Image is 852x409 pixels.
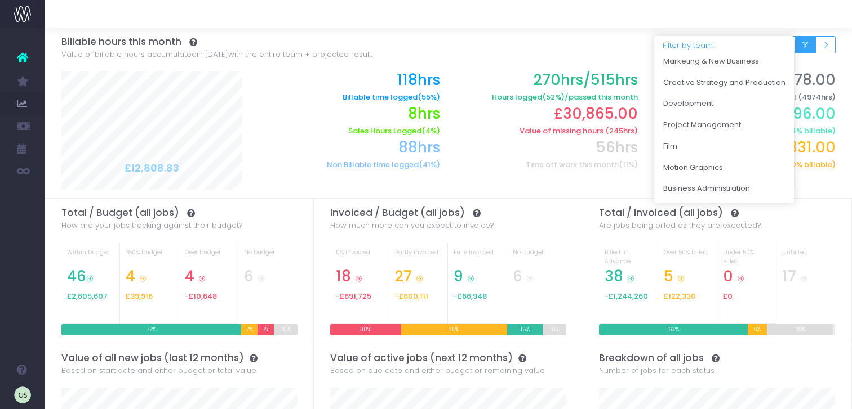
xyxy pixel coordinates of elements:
span: 38 [605,268,623,285]
span: Are jobs being billed as they are executed? [599,220,761,231]
span: 27 [395,268,412,285]
h2: 8hrs [259,105,440,123]
h6: Hours logged /passed this month [457,93,638,102]
div: 0% invoiced [336,248,383,268]
span: 17 [782,268,796,285]
span: Value of billable hours accumulated with the entire team + projected result. [61,49,372,60]
span: 4 [126,268,135,285]
span: (4%) [421,127,440,136]
div: 30% [330,324,401,335]
span: £122,330 [664,292,696,301]
div: >80% budget [126,248,173,268]
h3: Value of active jobs (next 12 months) [330,352,566,363]
span: (11%) [619,160,638,169]
span: Number of jobs for each status [599,365,715,376]
h6: Non Billable time logged [259,160,440,169]
span: 5 [664,268,673,285]
h2: 118hrs [259,71,440,89]
div: Under 50% Billed [723,248,770,268]
div: Billed in Advance [605,248,652,268]
span: Breakdown of all jobs [599,352,704,363]
span: -£10,648 [185,292,217,301]
div: 7% [241,324,258,335]
span: (52%) [542,93,565,102]
div: Filter by team: [654,40,794,51]
span: (41%) [419,160,440,169]
div: 28% [767,324,833,335]
div: Over 50% billed [664,248,711,268]
h6: Time off work this month [457,160,638,169]
h2: 270hrs/515hrs [457,71,638,89]
div: Marketing & New Business [654,51,794,72]
span: £2,605,607 [67,292,108,301]
span: -£600,111 [395,292,428,301]
div: 77% [61,324,242,335]
span: 0 [723,268,733,285]
div: 63% [599,324,748,335]
h3: Value of all new jobs (last 12 months) [61,352,298,363]
div: Motion Graphics [654,157,794,178]
span: in [DATE] [197,49,228,60]
span: Based on due date and either budget or remaining value [330,365,545,376]
div: No budget [244,248,292,268]
div: Unbilled [782,248,830,268]
div: Film [654,136,794,157]
span: -£1,244,260 [605,292,648,301]
div: Partly invoiced [395,248,442,268]
span: How much more can you expect to invoice? [330,220,494,231]
span: -£691,725 [336,292,371,301]
span: Total / Budget (all jobs) [61,207,179,218]
div: 7% [258,324,274,335]
div: Over budget [185,248,232,268]
h6: Value of missing hours (245hrs) [457,127,638,136]
h2: £30,865.00 [457,105,638,123]
span: 9 [454,268,463,285]
h6: Billable time logged [259,93,440,102]
div: Business Administration [654,178,794,199]
span: 6 [244,268,254,285]
span: How are your jobs tracking against their budget? [61,220,243,231]
span: 18 [336,268,351,285]
h2: 88hrs [259,139,440,156]
h3: Billable hours this month [61,36,836,47]
div: Development [654,93,794,115]
div: 10% [274,324,298,335]
div: 8% [748,324,767,335]
span: £0 [723,292,733,301]
span: Invoiced / Budget (all jobs) [330,207,465,218]
div: Creative Strategy and Production [654,72,794,93]
span: 46 [67,268,86,285]
div: 15% [507,324,543,335]
span: 6 [513,268,522,285]
div: Within budget [67,248,114,268]
img: images/default_profile_image.png [14,386,31,403]
h2: 56hrs [457,139,638,156]
span: £39,916 [126,292,153,301]
div: No budget [513,248,561,268]
div: Small button group [775,36,836,53]
h6: Sales Hours Logged [259,127,440,136]
span: 4 [185,268,194,285]
div: 10% [543,324,566,335]
span: Based on start date and either budget or total value [61,365,256,376]
span: Total / Invoiced (all jobs) [599,207,723,218]
div: Fully Invoiced [454,248,501,268]
div: Project Management [654,114,794,136]
div: 45% [401,324,508,335]
span: (55%) [418,93,440,102]
span: -£66,948 [454,292,487,301]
